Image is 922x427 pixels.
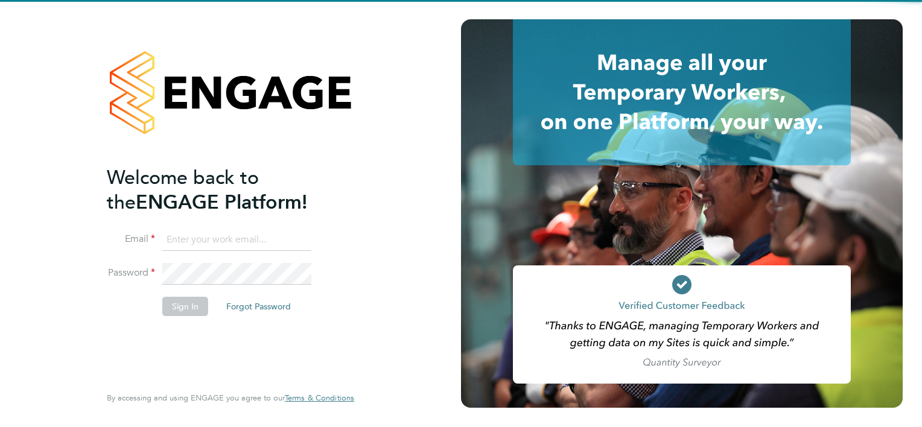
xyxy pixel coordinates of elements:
[107,393,354,403] span: By accessing and using ENGAGE you agree to our
[217,297,300,316] button: Forgot Password
[107,267,155,279] label: Password
[285,393,354,403] a: Terms & Conditions
[107,166,259,214] span: Welcome back to the
[162,297,208,316] button: Sign In
[107,233,155,245] label: Email
[162,229,311,251] input: Enter your work email...
[107,165,342,215] h2: ENGAGE Platform!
